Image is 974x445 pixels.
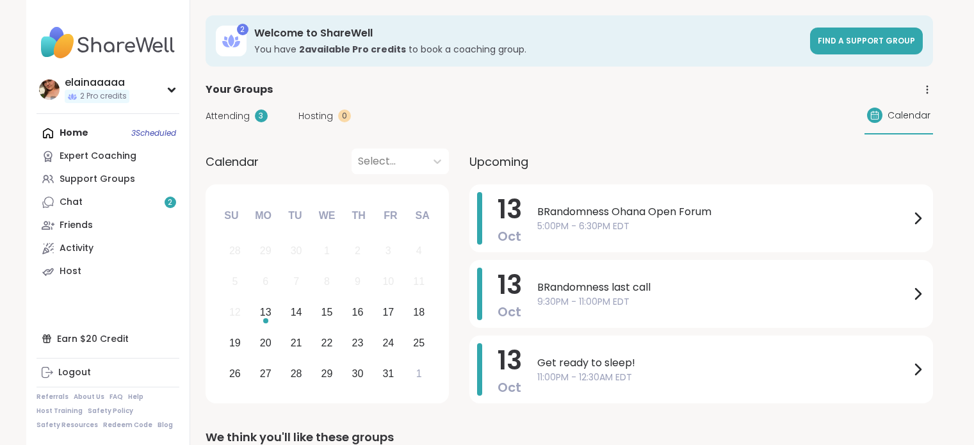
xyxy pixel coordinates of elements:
span: Calendar [888,109,930,122]
span: Find a support group [818,35,915,46]
div: Choose Friday, October 24th, 2025 [375,329,402,357]
span: Oct [498,303,521,321]
div: 29 [260,242,272,259]
div: Not available Tuesday, October 7th, 2025 [282,268,310,296]
div: 30 [352,365,364,382]
div: 26 [229,365,241,382]
div: 27 [260,365,272,382]
span: Oct [498,378,521,396]
div: Choose Monday, October 20th, 2025 [252,329,279,357]
div: Earn $20 Credit [37,327,179,350]
div: Not available Wednesday, October 1st, 2025 [313,238,341,265]
div: Choose Thursday, October 23rd, 2025 [344,329,371,357]
div: 21 [291,334,302,352]
a: Referrals [37,392,69,401]
div: Not available Friday, October 10th, 2025 [375,268,402,296]
div: Choose Wednesday, October 22nd, 2025 [313,329,341,357]
div: Not available Friday, October 3rd, 2025 [375,238,402,265]
div: 5 [232,273,238,290]
a: Logout [37,361,179,384]
a: FAQ [110,392,123,401]
div: Sa [408,202,436,230]
div: Not available Thursday, October 9th, 2025 [344,268,371,296]
div: Chat [60,196,83,209]
div: 20 [260,334,272,352]
div: 15 [321,303,333,321]
a: About Us [74,392,104,401]
div: 3 [255,109,268,122]
div: 11 [413,273,425,290]
span: Get ready to sleep! [537,355,910,371]
a: Friends [37,214,179,237]
div: 7 [293,273,299,290]
div: Choose Saturday, October 18th, 2025 [405,299,433,327]
div: Logout [58,366,91,379]
div: Activity [60,242,93,255]
div: Choose Friday, October 17th, 2025 [375,299,402,327]
div: Friends [60,219,93,232]
div: 17 [382,303,394,321]
div: 19 [229,334,241,352]
span: 2 Pro credits [80,91,127,102]
span: 2 [168,197,172,208]
span: Hosting [298,109,333,123]
div: Not available Saturday, October 11th, 2025 [405,268,433,296]
div: Choose Sunday, October 19th, 2025 [222,329,249,357]
span: 5:00PM - 6:30PM EDT [537,220,910,233]
div: 31 [382,365,394,382]
div: Not available Wednesday, October 8th, 2025 [313,268,341,296]
div: Not available Sunday, October 12th, 2025 [222,299,249,327]
span: Upcoming [469,153,528,170]
div: Not available Tuesday, September 30th, 2025 [282,238,310,265]
div: Choose Thursday, October 16th, 2025 [344,299,371,327]
a: Expert Coaching [37,145,179,168]
div: Su [217,202,245,230]
div: Not available Saturday, October 4th, 2025 [405,238,433,265]
b: 2 available Pro credit s [299,43,406,56]
div: 14 [291,303,302,321]
a: Host [37,260,179,283]
span: Oct [498,227,521,245]
div: Choose Monday, October 13th, 2025 [252,299,279,327]
div: Choose Saturday, November 1st, 2025 [405,360,433,387]
div: 23 [352,334,364,352]
a: Safety Resources [37,421,98,430]
div: 0 [338,109,351,122]
div: 30 [291,242,302,259]
div: 13 [260,303,272,321]
div: month 2025-10 [220,236,434,389]
div: We [312,202,341,230]
a: Support Groups [37,168,179,191]
span: 9:30PM - 11:00PM EDT [537,295,910,309]
div: Support Groups [60,173,135,186]
div: 1 [324,242,330,259]
div: Fr [377,202,405,230]
span: 11:00PM - 12:30AM EDT [537,371,910,384]
a: Find a support group [810,28,923,54]
span: Your Groups [206,82,273,97]
div: Choose Sunday, October 26th, 2025 [222,360,249,387]
div: Choose Tuesday, October 21st, 2025 [282,329,310,357]
img: elainaaaaa [39,79,60,100]
div: Expert Coaching [60,150,136,163]
div: Choose Wednesday, October 15th, 2025 [313,299,341,327]
a: Host Training [37,407,83,416]
div: 2 [237,24,248,35]
div: 12 [229,303,241,321]
a: Chat2 [37,191,179,214]
div: 1 [416,365,422,382]
div: Choose Monday, October 27th, 2025 [252,360,279,387]
div: 18 [413,303,425,321]
div: 9 [355,273,361,290]
span: Attending [206,109,250,123]
div: Not available Sunday, September 28th, 2025 [222,238,249,265]
div: Host [60,265,81,278]
div: Not available Sunday, October 5th, 2025 [222,268,249,296]
h3: Welcome to ShareWell [254,26,802,40]
h3: You have to book a coaching group. [254,43,802,56]
div: 4 [416,242,422,259]
div: 24 [382,334,394,352]
div: 22 [321,334,333,352]
span: Calendar [206,153,259,170]
span: 13 [498,267,522,303]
